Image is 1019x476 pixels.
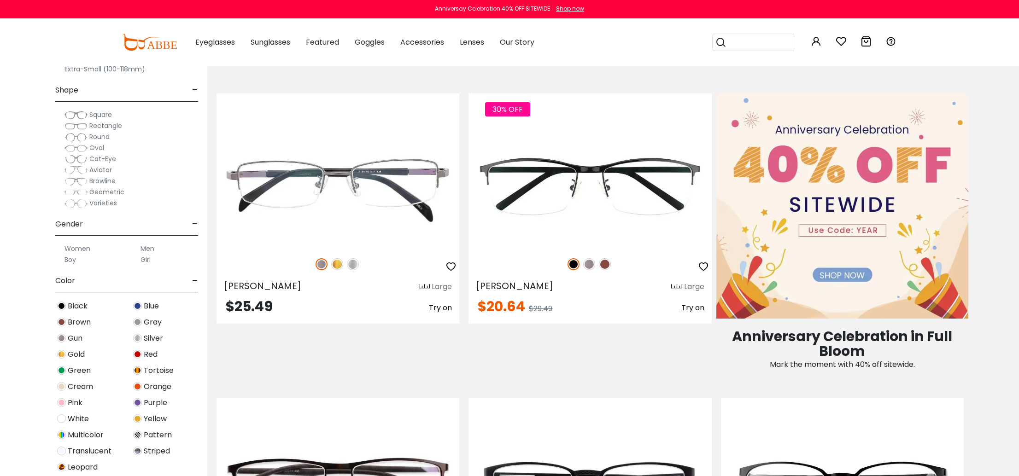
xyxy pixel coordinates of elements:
img: Brown [599,258,611,270]
span: Red [144,349,158,360]
img: Gun [57,334,66,342]
div: Shop now [556,5,584,13]
img: Leopard [57,463,66,471]
span: - [192,270,198,292]
span: - [192,79,198,101]
span: Eyeglasses [195,37,235,47]
img: Green [57,366,66,375]
span: Rectangle [89,121,122,130]
img: Browline.png [64,177,88,186]
div: Large [684,281,704,292]
span: $29.49 [529,303,552,314]
span: 30% OFF [485,102,530,116]
span: [PERSON_NAME] [224,279,301,292]
button: Try on [681,300,704,316]
span: Geometric [89,187,124,197]
span: Browline [89,176,116,186]
img: Tortoise [133,366,142,375]
span: Pink [68,397,82,408]
span: Goggles [355,37,385,47]
img: size ruler [419,284,430,290]
img: Silver [133,334,142,342]
img: Brown [57,318,66,326]
img: Cream [57,382,66,391]
img: Pink [57,398,66,407]
label: Boy [64,254,76,265]
img: Anniversary Celebration [716,93,968,319]
img: Black [568,258,580,270]
img: Varieties.png [64,199,88,209]
span: Orange [144,381,171,392]
img: Geometric.png [64,188,88,197]
span: Leopard [68,462,98,473]
img: Round.png [64,133,88,142]
img: Gun [316,258,328,270]
button: Try on [429,300,452,316]
img: Striped [133,447,142,455]
img: Gray [133,318,142,326]
label: Extra-Small (100-118mm) [64,64,145,75]
span: Gray [144,317,162,328]
span: Color [55,270,75,292]
span: Sunglasses [251,37,290,47]
span: Aviator [89,165,112,174]
span: Multicolor [68,430,104,441]
label: Girl [141,254,151,265]
span: Silver [144,333,163,344]
img: Gun [583,258,595,270]
span: Pattern [144,430,172,441]
a: Shop now [551,5,584,12]
span: Yellow [144,413,167,424]
img: Multicolor [57,430,66,439]
span: White [68,413,89,424]
span: Translucent [68,446,111,457]
img: Gun Michael - Metal ,Adjust Nose Pads [217,127,459,248]
span: Our Story [500,37,534,47]
div: Anniversay Celebration 40% OFF SITEWIDE [435,5,550,13]
img: Gold [331,258,343,270]
img: size ruler [671,284,682,290]
span: [PERSON_NAME] [476,279,553,292]
span: Varieties [89,198,117,208]
img: Square.png [64,110,88,120]
span: Tortoise [144,365,174,376]
span: Gender [55,213,83,235]
img: Yellow [133,414,142,423]
img: Aviator.png [64,166,88,175]
div: Large [432,281,452,292]
span: Square [89,110,112,119]
span: Round [89,132,110,141]
span: Green [68,365,91,376]
span: Accessories [400,37,444,47]
span: $20.64 [478,296,525,316]
img: Purple [133,398,142,407]
img: Oval.png [64,144,88,153]
span: Try on [429,302,452,313]
img: Cat-Eye.png [64,155,88,164]
span: Gun [68,333,82,344]
img: Gold [57,350,66,359]
span: Brown [68,317,91,328]
span: Shape [55,79,78,101]
span: Featured [306,37,339,47]
img: Black William - Metal ,Adjust Nose Pads [469,127,711,248]
span: Striped [144,446,170,457]
img: Orange [133,382,142,391]
img: Red [133,350,142,359]
span: - [192,213,198,235]
span: Blue [144,301,159,312]
span: Purple [144,397,167,408]
img: Silver [347,258,359,270]
span: Try on [681,302,704,313]
img: Blue [133,302,142,310]
img: abbeglasses.com [123,34,177,51]
img: Rectangle.png [64,122,88,131]
span: Black [68,301,88,312]
img: White [57,414,66,423]
span: Cream [68,381,93,392]
img: Translucent [57,447,66,455]
span: Oval [89,143,104,152]
span: Lenses [460,37,484,47]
